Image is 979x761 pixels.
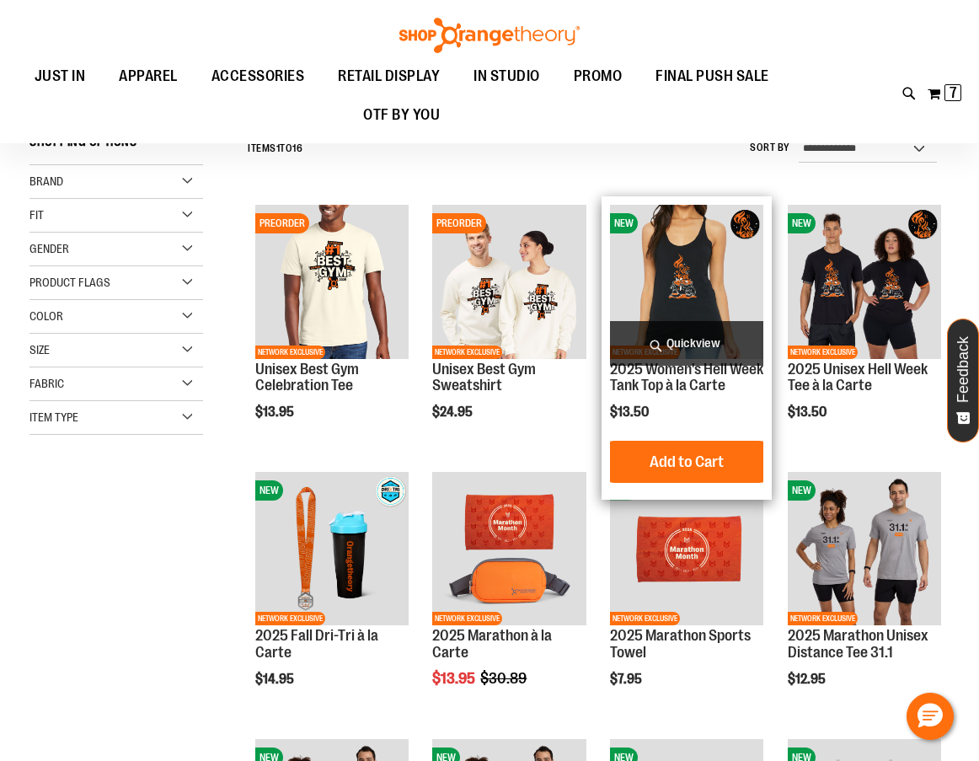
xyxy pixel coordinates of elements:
[655,57,769,95] span: FINAL PUSH SALE
[321,57,457,96] a: RETAIL DISPLAY
[432,213,486,233] span: PREORDER
[424,196,594,463] div: product
[29,343,50,356] span: Size
[602,464,772,730] div: product
[594,441,779,483] button: Add to Cart
[610,213,638,233] span: NEW
[255,213,309,233] span: PREORDER
[788,346,858,359] span: NETWORK EXCLUSIVE
[788,672,828,687] span: $12.95
[432,205,586,361] a: Unisex Best Gym SweatshirtPREORDERNETWORK EXCLUSIVE
[788,612,858,625] span: NETWORK EXCLUSIVE
[195,57,322,96] a: ACCESSORIES
[432,472,586,628] a: 2025 Marathon à la CarteNETWORK EXCLUSIVE
[29,309,63,323] span: Color
[29,276,110,289] span: Product Flags
[255,472,409,625] img: 2025 Fall Dri-Tri à la Carte
[247,196,417,463] div: product
[35,57,86,95] span: JUST IN
[432,405,475,420] span: $24.95
[255,672,297,687] span: $14.95
[432,472,586,625] img: 2025 Marathon à la Carte
[363,96,440,134] span: OTF BY YOU
[432,361,536,394] a: Unisex Best Gym Sweatshirt
[432,346,502,359] span: NETWORK EXCLUSIVE
[248,136,302,162] h2: Items to
[346,96,457,135] a: OTF BY YOU
[947,319,979,442] button: Feedback - Show survey
[788,361,928,394] a: 2025 Unisex Hell Week Tee à la Carte
[255,361,359,394] a: Unisex Best Gym Celebration Tee
[788,205,941,358] img: 2025 Unisex Hell Week Tee à la Carte
[788,472,941,628] a: 2025 Marathon Unisex Distance Tee 31.1NEWNETWORK EXCLUSIVE
[119,57,178,95] span: APPAREL
[397,18,582,53] img: Shop Orangetheory
[788,405,829,420] span: $13.50
[650,453,724,471] span: Add to Cart
[276,142,281,154] span: 1
[557,57,639,96] a: PROMO
[779,464,950,730] div: product
[639,57,786,96] a: FINAL PUSH SALE
[247,464,417,730] div: product
[480,670,529,687] span: $30.89
[610,472,763,628] a: 2025 Marathon Sports TowelNEWNETWORK EXCLUSIVE
[432,612,502,625] span: NETWORK EXCLUSIVE
[610,321,763,366] a: Quickview
[29,242,69,255] span: Gender
[432,670,478,687] span: $13.95
[602,196,772,500] div: product
[255,205,409,361] a: OTF Unisex Best Gym TeePREORDERNETWORK EXCLUSIVE
[473,57,540,95] span: IN STUDIO
[255,472,409,628] a: 2025 Fall Dri-Tri à la CarteNEWNETWORK EXCLUSIVE
[29,377,64,390] span: Fabric
[102,57,195,96] a: APPAREL
[610,205,763,358] img: 2025 Women's Hell Week Tank Top à la Carte
[610,205,763,361] a: 2025 Women's Hell Week Tank Top à la CarteNEWNETWORK EXCLUSIVE
[18,57,103,96] a: JUST IN
[610,672,645,687] span: $7.95
[29,208,44,222] span: Fit
[950,84,957,101] span: 7
[788,472,941,625] img: 2025 Marathon Unisex Distance Tee 31.1
[610,627,751,661] a: 2025 Marathon Sports Towel
[255,346,325,359] span: NETWORK EXCLUSIVE
[750,141,790,155] label: Sort By
[432,205,586,358] img: Unisex Best Gym Sweatshirt
[610,361,763,394] a: 2025 Women's Hell Week Tank Top à la Carte
[788,213,816,233] span: NEW
[424,464,594,730] div: product
[610,472,763,625] img: 2025 Marathon Sports Towel
[255,612,325,625] span: NETWORK EXCLUSIVE
[779,196,950,463] div: product
[255,205,409,358] img: OTF Unisex Best Gym Tee
[574,57,623,95] span: PROMO
[457,57,557,95] a: IN STUDIO
[907,693,954,740] button: Hello, have a question? Let’s chat.
[788,480,816,501] span: NEW
[788,205,941,361] a: 2025 Unisex Hell Week Tee à la CarteNEWNETWORK EXCLUSIVE
[211,57,305,95] span: ACCESSORIES
[29,174,63,188] span: Brand
[29,127,203,165] strong: Shopping Options
[255,405,297,420] span: $13.95
[338,57,440,95] span: RETAIL DISPLAY
[292,142,302,154] span: 16
[955,336,971,403] span: Feedback
[29,410,78,424] span: Item Type
[432,627,552,661] a: 2025 Marathon à la Carte
[610,405,651,420] span: $13.50
[255,627,378,661] a: 2025 Fall Dri-Tri à la Carte
[610,612,680,625] span: NETWORK EXCLUSIVE
[788,627,928,661] a: 2025 Marathon Unisex Distance Tee 31.1
[255,480,283,501] span: NEW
